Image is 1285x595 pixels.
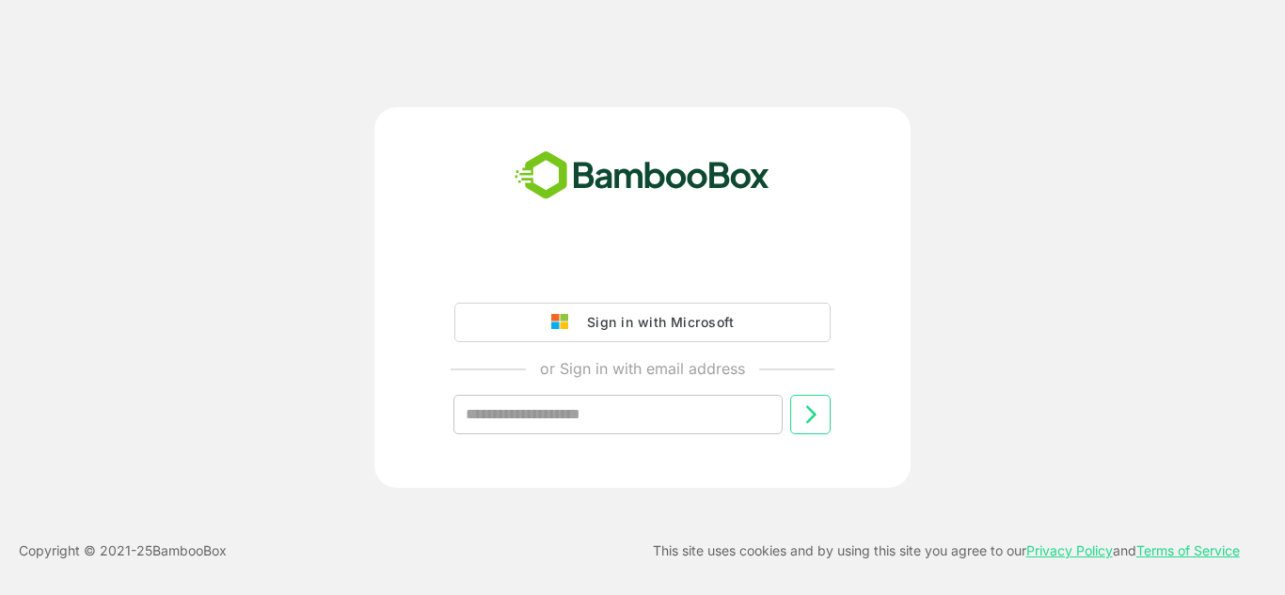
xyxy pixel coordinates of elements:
iframe: Sign in with Google Button [445,250,840,291]
button: Sign in with Microsoft [454,303,831,342]
p: Copyright © 2021- 25 BambooBox [19,540,227,562]
a: Privacy Policy [1026,542,1113,558]
a: Terms of Service [1136,542,1240,558]
img: bamboobox [504,145,780,207]
div: Sign in with Microsoft [578,310,734,335]
p: or Sign in with email address [540,357,745,380]
p: This site uses cookies and by using this site you agree to our and [653,540,1240,562]
img: google [551,314,578,331]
